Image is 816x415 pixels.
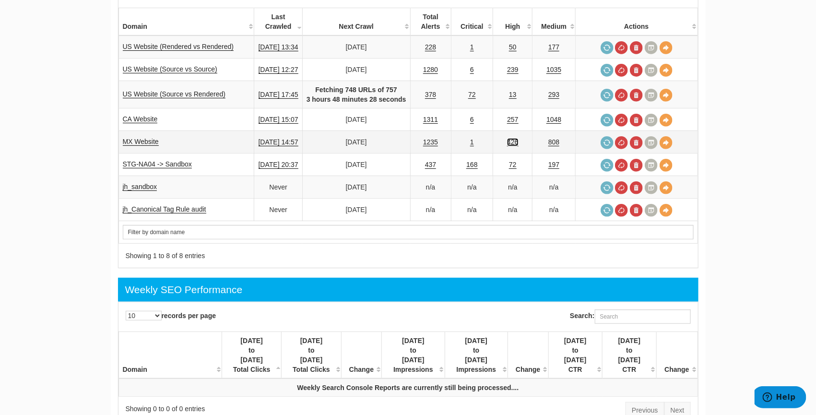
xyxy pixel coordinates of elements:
td: [DATE] [302,108,410,131]
a: 50 [509,43,517,51]
a: Delete most recent audit [630,64,643,77]
a: View Domain Overview [660,114,673,127]
a: Request a crawl [601,136,614,149]
a: View Domain Overview [660,89,673,102]
a: 228 [425,43,436,51]
a: Request a crawl [601,114,614,127]
a: 1280 [423,66,438,74]
th: Critical: activate to sort column descending [451,8,493,36]
a: [DATE] 20:37 [259,161,298,169]
th: 07/26/2025 to 08/01/2025 CTR : activate to sort column ascending [548,332,603,379]
a: jh_Canonical Tag Rule audit [123,205,206,213]
a: Request a crawl [601,181,614,194]
a: Cancel in-progress audit [615,181,628,194]
div: Showing 1 to 8 of 8 entries [126,251,396,261]
a: View Domain Overview [660,136,673,149]
a: Delete most recent audit [630,89,643,102]
a: Request a crawl [601,41,614,54]
a: Crawl History [645,204,658,217]
th: 07/26/2025 to 08/01/2025 Total Clicks : activate to sort column descending [222,332,282,379]
th: Change : activate to sort column ascending [341,332,382,379]
a: [DATE] 14:57 [259,138,298,146]
a: View Domain Overview [660,64,673,77]
a: Delete most recent audit [630,204,643,217]
a: 1048 [546,116,561,124]
td: Never [254,199,302,221]
a: Cancel in-progress audit [615,136,628,149]
th: Change : activate to sort column ascending [656,332,698,379]
a: [DATE] 13:34 [259,43,298,51]
a: 239 [507,66,518,74]
a: Delete most recent audit [630,136,643,149]
th: Last Crawled: activate to sort column ascending [254,8,302,36]
td: [DATE] [302,36,410,59]
a: 808 [548,138,559,146]
strong: Weekly Search Console Reports are currently still being processed.... [297,384,519,391]
a: 257 [507,116,518,124]
a: [DATE] 15:07 [259,116,298,124]
a: Crawl History [645,159,658,172]
th: Actions: activate to sort column ascending [576,8,698,36]
th: Domain: activate to sort column ascending [118,332,222,379]
a: Delete most recent audit [630,181,643,194]
td: n/a [532,199,576,221]
td: n/a [410,199,451,221]
a: [DATE] 12:27 [259,66,298,74]
a: Crawl History [645,114,658,127]
td: [DATE] [302,199,410,221]
th: 07/26/2025 to 08/01/2025 Impressions : activate to sort column ascending [382,332,445,379]
th: 08/02/2025 to 08/08/2025 CTR : activate to sort column ascending [603,332,657,379]
td: n/a [410,176,451,199]
td: Never [254,176,302,199]
a: Delete most recent audit [630,114,643,127]
a: US Website (Rendered vs Rendered) [123,43,234,51]
a: Crawl History [645,89,658,102]
a: 1 [470,43,474,51]
th: Domain: activate to sort column ascending [118,8,254,36]
a: View Domain Overview [660,204,673,217]
th: Change : activate to sort column ascending [508,332,549,379]
a: jh_sandbox [123,183,157,191]
td: [DATE] [302,59,410,81]
td: [DATE] [302,176,410,199]
a: Crawl History [645,136,658,149]
a: 1035 [546,66,561,74]
a: Request a crawl [601,89,614,102]
div: Weekly SEO Performance [125,283,243,297]
span: Request a crawl [601,159,614,172]
a: View Domain Overview [660,159,673,172]
a: CA Website [123,115,158,123]
a: 72 [509,161,517,169]
a: 72 [468,91,476,99]
a: Cancel in-progress audit [615,159,628,172]
td: n/a [493,176,532,199]
th: Medium: activate to sort column descending [532,8,576,36]
th: 08/02/2025 to 08/08/2025 Impressions : activate to sort column ascending [445,332,508,379]
th: 08/02/2025 to 08/08/2025 Total Clicks : activate to sort column ascending [282,332,341,379]
a: Cancel in-progress audit [615,204,628,217]
a: View Domain Overview [660,41,673,54]
th: Total Alerts: activate to sort column descending [410,8,451,36]
a: US Website (Source vs Source) [123,65,217,73]
input: Search: [595,309,691,324]
input: Search [123,225,694,239]
strong: Fetching 748 URLs of 757 3 hours 48 minutes 28 seconds [307,86,406,103]
a: 1311 [423,116,438,124]
a: Request a crawl [601,64,614,77]
a: Crawl History [645,64,658,77]
span: Request a crawl [601,204,614,217]
a: 437 [425,161,436,169]
a: 197 [548,161,559,169]
td: n/a [532,176,576,199]
td: n/a [493,199,532,221]
a: 168 [466,161,477,169]
td: n/a [451,176,493,199]
iframe: Opens a widget where you can find more information [755,386,806,410]
div: Showing 0 to 0 of 0 entries [126,404,396,414]
label: records per page [126,311,216,320]
a: Cancel in-progress audit [615,89,628,102]
a: Crawl History [645,181,658,194]
a: 6 [470,66,474,74]
a: Delete most recent audit [630,41,643,54]
a: 13 [509,91,517,99]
